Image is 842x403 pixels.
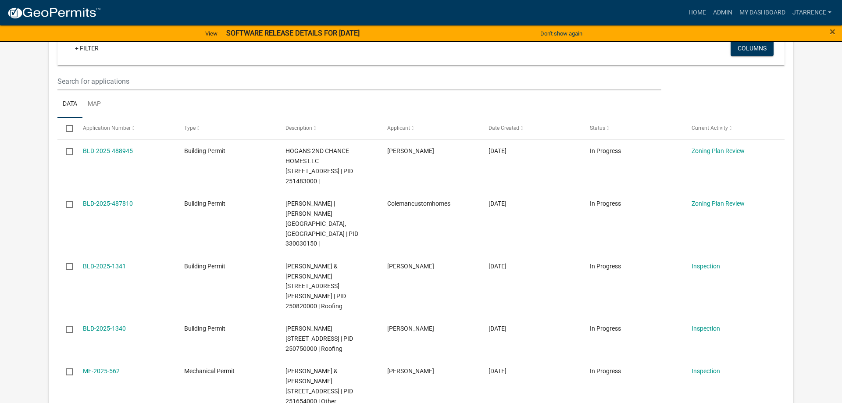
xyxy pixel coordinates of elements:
strong: SOFTWARE RELEASE DETAILS FOR [DATE] [226,29,360,37]
span: × [830,25,835,38]
span: Mechanical Permit [184,367,235,374]
a: My Dashboard [736,4,789,21]
span: In Progress [590,367,621,374]
span: Description [285,125,312,131]
span: Current Activity [692,125,728,131]
datatable-header-cell: Status [582,118,683,139]
span: Applicant [387,125,410,131]
datatable-header-cell: Current Activity [683,118,785,139]
span: Date Created [489,125,519,131]
datatable-header-cell: Date Created [480,118,582,139]
span: Building Permit [184,325,225,332]
span: Building Permit [184,147,225,154]
button: Columns [731,40,774,56]
datatable-header-cell: Applicant [379,118,480,139]
span: Eileen Oliver [387,263,434,270]
span: In Progress [590,200,621,207]
a: Home [685,4,710,21]
span: BENZSCHAWEL,DAVID A | SUSAN F BENZSCHAWEL 613 ROYAL CT, Winona County | PID 330030150 | [285,200,358,247]
span: Type [184,125,196,131]
input: Search for applications [57,72,661,90]
a: Zoning Plan Review [692,147,745,154]
span: 10/03/2025 [489,200,507,207]
datatable-header-cell: Type [176,118,277,139]
span: 09/30/2025 [489,367,507,374]
a: + Filter [68,40,106,56]
span: Don Hogan [387,147,434,154]
a: Admin [710,4,736,21]
span: In Progress [590,263,621,270]
span: 10/01/2025 [489,325,507,332]
a: BLD-2025-487810 [83,200,133,207]
a: ME-2025-562 [83,367,120,374]
span: Colemancustomhomes [387,200,450,207]
span: Wayne m thesing [387,325,434,332]
span: 10/02/2025 [489,263,507,270]
span: BULMAN, LARRY 905 SPRUCE DR, Houston County | PID 250750000 | Roofing [285,325,353,352]
span: 10/07/2025 [489,147,507,154]
span: Building Permit [184,200,225,207]
a: Zoning Plan Review [692,200,745,207]
span: OLIVER, MICHAEL & EILEEN 514 HILL ST S, Houston County | PID 250820000 | Roofing [285,263,346,310]
datatable-header-cell: Application Number [74,118,175,139]
span: JANEL PETTIS [387,367,434,374]
button: Close [830,26,835,37]
span: In Progress [590,147,621,154]
datatable-header-cell: Select [57,118,74,139]
a: BLD-2025-1340 [83,325,126,332]
a: View [202,26,221,41]
span: In Progress [590,325,621,332]
button: Don't show again [537,26,586,41]
span: Application Number [83,125,131,131]
a: BLD-2025-488945 [83,147,133,154]
datatable-header-cell: Description [277,118,378,139]
span: HOGANS 2ND CHANCE HOMES LLC 189 MC INTOSH RD E, Houston County | PID 251483000 | [285,147,353,184]
a: jtarrence [789,4,835,21]
a: Inspection [692,263,720,270]
a: Inspection [692,325,720,332]
a: Inspection [692,367,720,374]
span: Building Permit [184,263,225,270]
a: Data [57,90,82,118]
a: Map [82,90,106,118]
a: BLD-2025-1341 [83,263,126,270]
span: Status [590,125,605,131]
